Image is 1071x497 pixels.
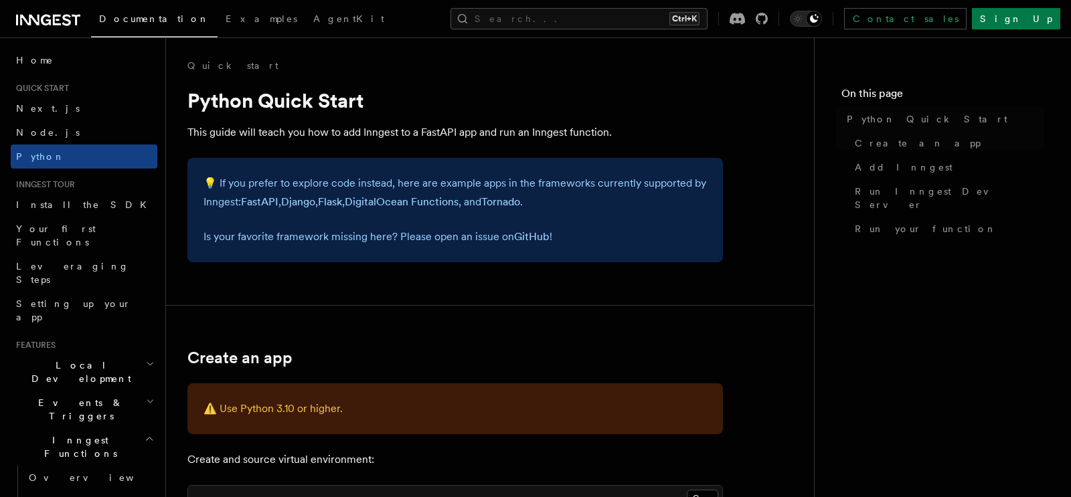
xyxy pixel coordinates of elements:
span: Setting up your app [16,298,131,322]
kbd: Ctrl+K [669,12,699,25]
span: AgentKit [313,13,384,24]
a: Create an app [849,131,1044,155]
a: DigitalOcean Functions [345,195,459,208]
span: Run your function [855,222,997,235]
a: Overview [23,466,157,490]
a: Documentation [91,4,218,37]
button: Search...Ctrl+K [450,8,708,29]
span: Install the SDK [16,199,155,210]
a: Node.js [11,120,157,144]
span: Leveraging Steps [16,261,129,285]
a: Python [11,144,157,169]
a: Flask [318,195,342,208]
a: GitHub [514,230,550,243]
a: AgentKit [305,4,392,36]
span: Run Inngest Dev Server [855,185,1044,211]
button: Toggle dark mode [790,11,822,27]
p: 💡 If you prefer to explore code instead, here are example apps in the frameworks currently suppor... [203,174,707,211]
a: Next.js [11,96,157,120]
span: Quick start [11,83,69,94]
h1: Python Quick Start [187,88,723,112]
button: Inngest Functions [11,428,157,466]
a: Leveraging Steps [11,254,157,292]
a: Install the SDK [11,193,157,217]
a: Tornado [481,195,520,208]
a: Python Quick Start [841,107,1044,131]
a: Sign Up [972,8,1060,29]
a: Examples [218,4,305,36]
a: Quick start [187,59,278,72]
a: Contact sales [844,8,967,29]
span: Your first Functions [16,223,96,247]
h4: On this page [841,86,1044,107]
span: Features [11,340,56,351]
a: Run Inngest Dev Server [849,179,1044,217]
span: Examples [226,13,297,24]
a: Run your function [849,217,1044,241]
a: Setting up your app [11,292,157,329]
a: Add Inngest [849,155,1044,179]
span: Events & Triggers [11,396,146,423]
span: Inngest Functions [11,433,145,460]
span: Home [16,54,54,67]
button: Local Development [11,353,157,391]
span: Add Inngest [855,161,953,174]
span: Node.js [16,127,80,138]
span: Local Development [11,359,146,385]
span: Python Quick Start [847,112,1007,126]
p: This guide will teach you how to add Inngest to a FastAPI app and run an Inngest function. [187,123,723,142]
p: Create and source virtual environment: [187,450,723,469]
a: Home [11,48,157,72]
p: Is your favorite framework missing here? Please open an issue on ! [203,227,707,246]
span: Documentation [99,13,210,24]
a: FastAPI [241,195,278,208]
span: Overview [29,472,167,483]
p: ⚠️ Use Python 3.10 or higher. [203,399,707,418]
a: Your first Functions [11,217,157,254]
a: Django [281,195,315,208]
span: Next.js [16,103,80,114]
a: Create an app [187,349,293,367]
button: Events & Triggers [11,391,157,428]
span: Python [16,151,65,162]
span: Create an app [855,136,981,150]
span: Inngest tour [11,179,75,190]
